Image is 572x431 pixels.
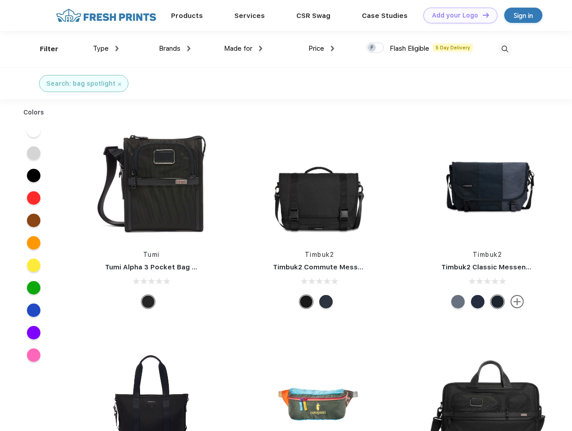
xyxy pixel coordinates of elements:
[171,12,203,20] a: Products
[273,263,393,271] a: Timbuk2 Commute Messenger Bag
[187,46,190,51] img: dropdown.png
[432,12,478,19] div: Add your Logo
[260,122,379,241] img: func=resize&h=266
[224,44,252,53] span: Made for
[390,44,429,53] span: Flash Eligible
[514,10,533,21] div: Sign in
[308,44,324,53] span: Price
[115,46,119,51] img: dropdown.png
[93,44,109,53] span: Type
[53,8,159,23] img: fo%20logo%202.webp
[17,108,51,117] div: Colors
[299,295,313,308] div: Eco Black
[141,295,155,308] div: Black
[305,251,334,258] a: Timbuk2
[40,44,58,54] div: Filter
[319,295,333,308] div: Eco Nautical
[433,44,473,52] span: 5 Day Delivery
[428,122,547,241] img: func=resize&h=266
[504,8,542,23] a: Sign in
[510,295,524,308] img: more.svg
[497,42,512,57] img: desktop_search.svg
[159,44,180,53] span: Brands
[92,122,211,241] img: func=resize&h=266
[259,46,262,51] img: dropdown.png
[471,295,484,308] div: Eco Nautical
[105,263,210,271] a: Tumi Alpha 3 Pocket Bag Small
[491,295,504,308] div: Eco Monsoon
[473,251,502,258] a: Timbuk2
[483,13,489,18] img: DT
[451,295,465,308] div: Eco Lightbeam
[143,251,160,258] a: Tumi
[46,79,115,88] div: Search: bag spotlight
[118,83,121,86] img: filter_cancel.svg
[441,263,553,271] a: Timbuk2 Classic Messenger Bag
[331,46,334,51] img: dropdown.png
